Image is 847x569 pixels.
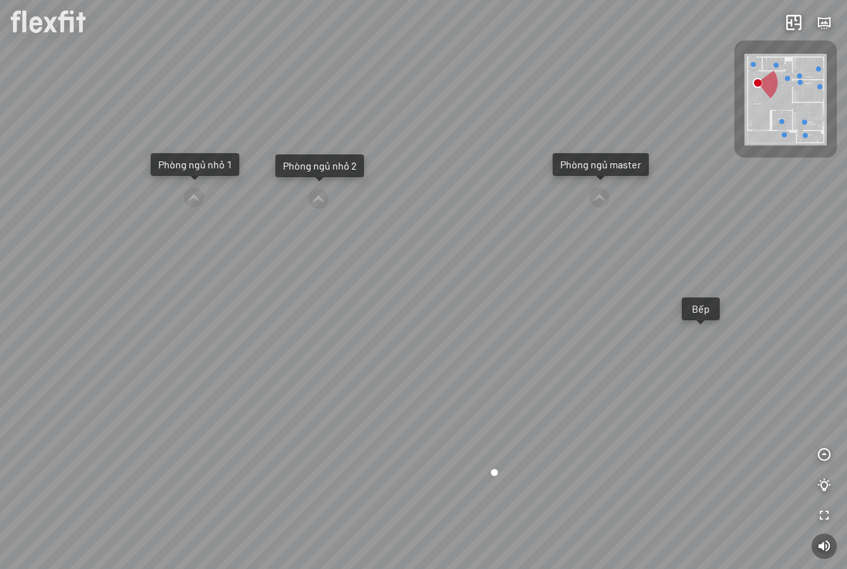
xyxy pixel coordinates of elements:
[10,10,86,34] img: logo
[744,54,827,146] img: Flexfit_Apt1_M__JKL4XAWR2ATG.png
[560,158,641,171] div: Phòng ngủ master
[283,159,356,172] div: Phòng ngủ nhỏ 2
[689,303,712,315] div: Bếp
[158,158,232,171] div: Phòng ngủ nhỏ 1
